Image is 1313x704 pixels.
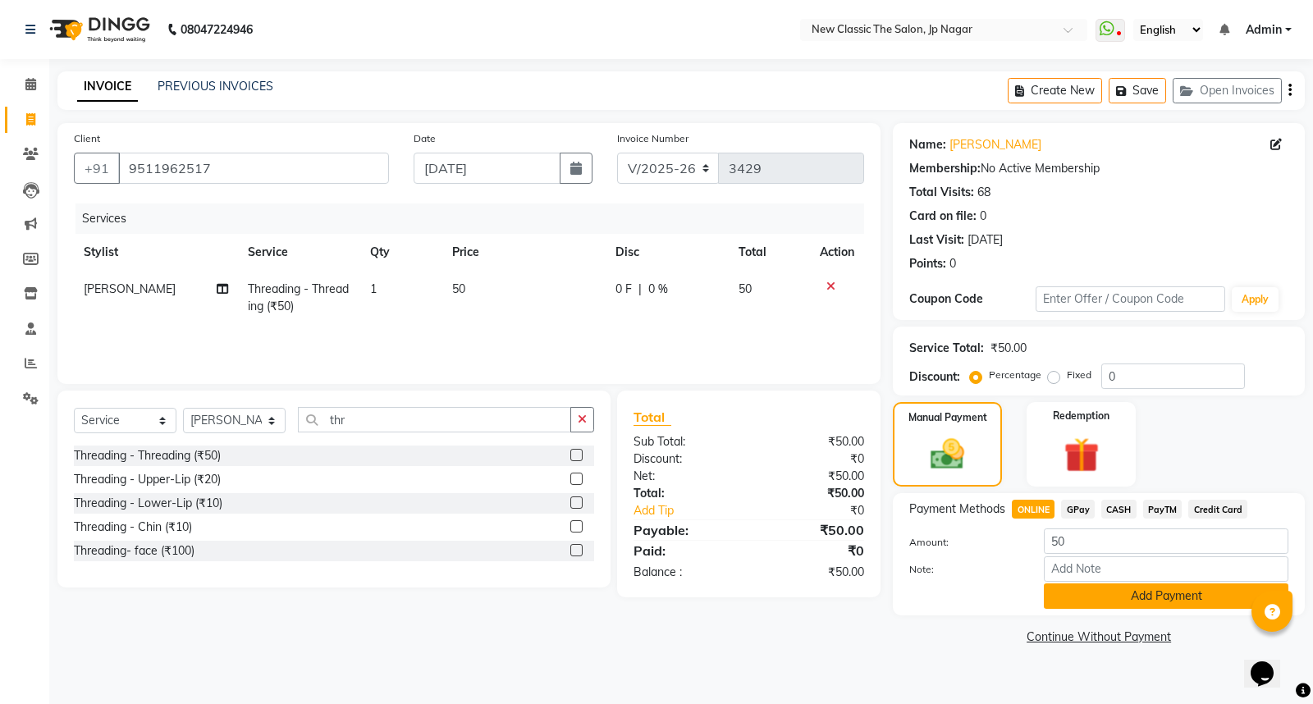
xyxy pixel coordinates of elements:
[1173,78,1282,103] button: Open Invoices
[749,520,877,540] div: ₹50.00
[1044,556,1288,582] input: Add Note
[949,136,1041,153] a: [PERSON_NAME]
[1067,368,1091,382] label: Fixed
[1044,528,1288,554] input: Amount
[909,184,974,201] div: Total Visits:
[621,502,771,519] a: Add Tip
[909,290,1036,308] div: Coupon Code
[920,435,975,473] img: _cash.svg
[74,153,120,184] button: +91
[1101,500,1137,519] span: CASH
[810,234,864,271] th: Action
[749,468,877,485] div: ₹50.00
[1053,409,1109,423] label: Redemption
[909,231,964,249] div: Last Visit:
[1109,78,1166,103] button: Save
[749,564,877,581] div: ₹50.00
[897,535,1032,550] label: Amount:
[739,281,752,296] span: 50
[74,234,238,271] th: Stylist
[1012,500,1055,519] span: ONLINE
[638,281,642,298] span: |
[621,520,749,540] div: Payable:
[909,160,981,177] div: Membership:
[615,281,632,298] span: 0 F
[621,450,749,468] div: Discount:
[909,160,1288,177] div: No Active Membership
[749,450,877,468] div: ₹0
[248,281,349,313] span: Threading - Threading (₹50)
[452,281,465,296] span: 50
[749,433,877,450] div: ₹50.00
[617,131,689,146] label: Invoice Number
[74,447,221,464] div: Threading - Threading (₹50)
[158,79,273,94] a: PREVIOUS INVOICES
[1188,500,1247,519] span: Credit Card
[749,485,877,502] div: ₹50.00
[238,234,361,271] th: Service
[42,7,154,53] img: logo
[621,433,749,450] div: Sub Total:
[909,340,984,357] div: Service Total:
[77,72,138,102] a: INVOICE
[771,502,877,519] div: ₹0
[909,136,946,153] div: Name:
[74,495,222,512] div: Threading - Lower-Lip (₹10)
[634,409,671,426] span: Total
[749,541,877,560] div: ₹0
[729,234,811,271] th: Total
[84,281,176,296] span: [PERSON_NAME]
[118,153,389,184] input: Search by Name/Mobile/Email/Code
[74,519,192,536] div: Threading - Chin (₹10)
[989,368,1041,382] label: Percentage
[74,131,100,146] label: Client
[909,208,977,225] div: Card on file:
[1061,500,1095,519] span: GPay
[298,407,571,432] input: Search or Scan
[908,410,987,425] label: Manual Payment
[1244,638,1297,688] iframe: chat widget
[648,281,668,298] span: 0 %
[442,234,606,271] th: Price
[909,368,960,386] div: Discount:
[74,471,221,488] div: Threading - Upper-Lip (₹20)
[74,542,194,560] div: Threading- face (₹100)
[621,541,749,560] div: Paid:
[896,629,1302,646] a: Continue Without Payment
[968,231,1003,249] div: [DATE]
[1036,286,1225,312] input: Enter Offer / Coupon Code
[1246,21,1282,39] span: Admin
[370,281,377,296] span: 1
[414,131,436,146] label: Date
[75,203,876,234] div: Services
[621,468,749,485] div: Net:
[897,562,1032,577] label: Note:
[977,184,990,201] div: 68
[909,501,1005,518] span: Payment Methods
[181,7,253,53] b: 08047224946
[1232,287,1279,312] button: Apply
[949,255,956,272] div: 0
[1053,433,1110,477] img: _gift.svg
[990,340,1027,357] div: ₹50.00
[1008,78,1102,103] button: Create New
[606,234,729,271] th: Disc
[621,564,749,581] div: Balance :
[360,234,442,271] th: Qty
[980,208,986,225] div: 0
[1044,583,1288,609] button: Add Payment
[621,485,749,502] div: Total:
[1143,500,1183,519] span: PayTM
[909,255,946,272] div: Points:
